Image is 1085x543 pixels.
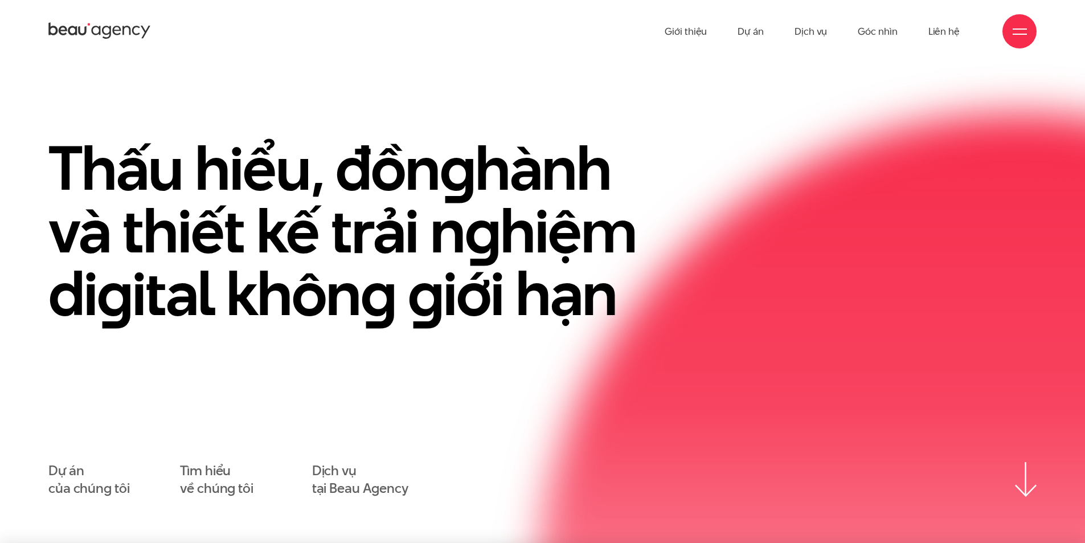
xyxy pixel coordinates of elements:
en: g [97,251,132,336]
h1: Thấu hiểu, đồn hành và thiết kế trải n hiệm di ital khôn iới hạn [48,137,675,325]
en: g [361,251,396,336]
a: Dịch vụtại Beau Agency [312,462,408,497]
a: Tìm hiểuvề chúng tôi [180,462,253,497]
a: Dự áncủa chúng tôi [48,462,129,497]
en: g [440,125,475,211]
en: g [465,188,500,273]
en: g [408,251,443,336]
